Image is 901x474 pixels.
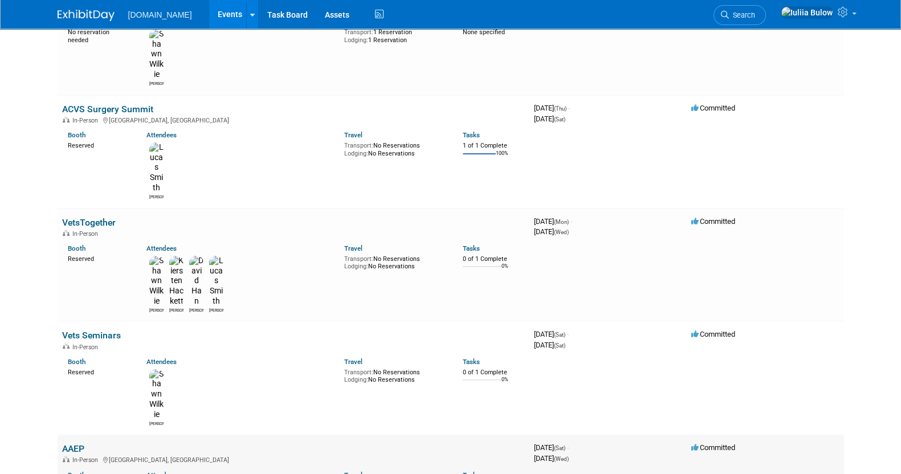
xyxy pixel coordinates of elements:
div: No Reservations No Reservations [344,253,446,271]
span: (Sat) [554,342,565,349]
span: [DATE] [534,104,570,112]
a: Vets Seminars [62,330,121,341]
span: (Wed) [554,229,569,235]
span: Lodging: [344,150,368,157]
span: In-Person [72,456,101,464]
span: (Mon) [554,219,569,225]
a: Attendees [146,358,177,366]
a: VetsTogether [62,217,116,228]
span: In-Person [72,230,101,238]
div: Reserved [68,253,130,263]
span: Committed [691,443,735,452]
div: [GEOGRAPHIC_DATA], [GEOGRAPHIC_DATA] [62,115,525,124]
span: Transport: [344,255,373,263]
span: - [567,330,569,338]
img: Shawn Wilkie [149,369,164,420]
span: (Sat) [554,332,565,338]
span: [DATE] [534,341,565,349]
span: [DOMAIN_NAME] [128,10,192,19]
a: Booth [68,358,85,366]
img: ExhibitDay [58,10,115,21]
img: Lucas Smith [149,142,164,193]
span: None specified [463,28,505,36]
div: Shawn Wilkie [149,420,164,427]
span: Lodging: [344,376,368,383]
div: 1 of 1 Complete [463,142,525,150]
span: Committed [691,217,735,226]
div: Kiersten Hackett [169,307,184,313]
span: (Thu) [554,105,566,112]
img: In-Person Event [63,344,70,349]
span: In-Person [72,117,101,124]
div: Shawn Wilkie [149,80,164,87]
a: Travel [344,358,362,366]
span: - [567,443,569,452]
img: Kiersten Hackett [169,256,184,307]
a: AAEP [62,443,84,454]
a: Tasks [463,358,480,366]
span: [DATE] [534,330,569,338]
div: Reserved [68,366,130,377]
div: No Reservations No Reservations [344,366,446,384]
div: Lucas Smith [209,307,223,313]
a: Attendees [146,131,177,139]
span: - [568,104,570,112]
img: Iuliia Bulow [781,6,833,19]
a: Tasks [463,244,480,252]
img: Lucas Smith [209,256,223,307]
span: Committed [691,330,735,338]
a: Attendees [146,244,177,252]
span: (Wed) [554,456,569,462]
span: Search [729,11,755,19]
span: [DATE] [534,227,569,236]
span: Lodging: [344,263,368,270]
span: Lodging: [344,36,368,44]
span: [DATE] [534,217,572,226]
a: Travel [344,244,362,252]
a: Booth [68,131,85,139]
span: [DATE] [534,443,569,452]
span: (Sat) [554,116,565,122]
div: 0 of 1 Complete [463,255,525,263]
img: In-Person Event [63,230,70,236]
td: 100% [496,150,508,166]
td: 0% [502,377,508,392]
span: (Sat) [554,445,565,451]
img: David Han [189,256,203,307]
a: Travel [344,131,362,139]
div: Shawn Wilkie [149,307,164,313]
div: Reserved [68,140,130,150]
span: [DATE] [534,115,565,123]
span: Committed [691,104,735,112]
div: No reservation needed [68,26,130,44]
span: In-Person [72,344,101,351]
span: Transport: [344,369,373,376]
a: Booth [68,244,85,252]
div: [GEOGRAPHIC_DATA], [GEOGRAPHIC_DATA] [62,455,525,464]
a: Search [714,5,766,25]
div: 1 Reservation 1 Reservation [344,26,446,44]
div: No Reservations No Reservations [344,140,446,157]
a: ACVS Surgery Summit [62,104,153,115]
img: Shawn Wilkie [149,29,164,80]
div: 0 of 1 Complete [463,369,525,377]
span: Transport: [344,142,373,149]
img: Shawn Wilkie [149,256,164,307]
img: In-Person Event [63,456,70,462]
div: Lucas Smith [149,193,164,200]
div: David Han [189,307,203,313]
td: 0% [502,263,508,279]
img: In-Person Event [63,117,70,122]
span: - [570,217,572,226]
a: Tasks [463,131,480,139]
span: [DATE] [534,454,569,463]
span: Transport: [344,28,373,36]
